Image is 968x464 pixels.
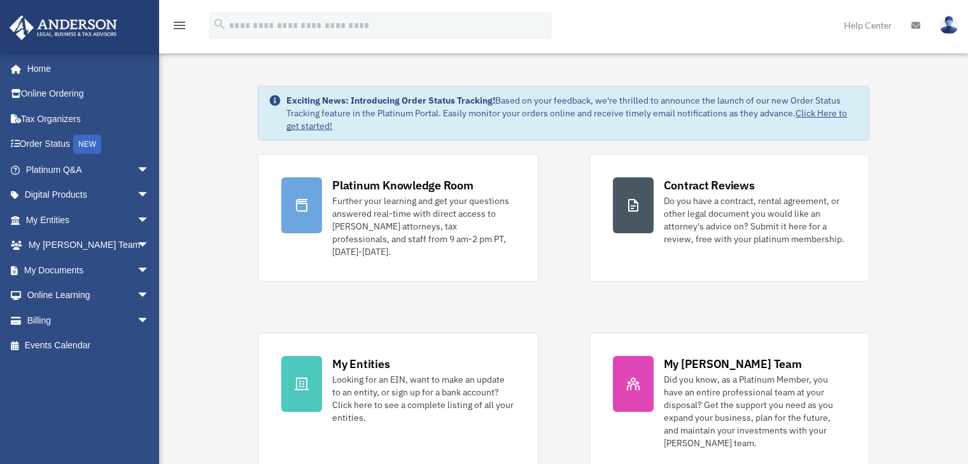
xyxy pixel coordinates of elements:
a: Click Here to get started! [286,107,847,132]
span: arrow_drop_down [137,207,162,233]
a: menu [172,22,187,33]
a: Contract Reviews Do you have a contract, rental agreement, or other legal document you would like... [589,154,869,282]
a: My [PERSON_NAME] Teamarrow_drop_down [9,233,169,258]
img: Anderson Advisors Platinum Portal [6,15,121,40]
a: Home [9,56,162,81]
span: arrow_drop_down [137,182,162,208]
a: Online Learningarrow_drop_down [9,283,169,308]
a: Order StatusNEW [9,132,169,158]
span: arrow_drop_down [137,308,162,334]
a: Platinum Knowledge Room Further your learning and get your questions answered real-time with dire... [258,154,538,282]
div: Based on your feedback, we're thrilled to announce the launch of our new Order Status Tracking fe... [286,94,859,132]
img: User Pic [939,16,958,34]
div: Platinum Knowledge Room [332,177,473,193]
span: arrow_drop_down [137,233,162,259]
div: My Entities [332,356,389,372]
div: Further your learning and get your questions answered real-time with direct access to [PERSON_NAM... [332,194,514,258]
i: menu [172,18,187,33]
span: arrow_drop_down [137,157,162,183]
a: Tax Organizers [9,106,169,132]
div: Did you know, as a Platinum Member, you have an entire professional team at your disposal? Get th... [664,373,846,449]
a: Events Calendar [9,333,169,358]
span: arrow_drop_down [137,283,162,309]
a: Online Ordering [9,81,169,107]
div: NEW [73,135,101,154]
div: Looking for an EIN, want to make an update to an entity, or sign up for a bank account? Click her... [332,373,514,424]
a: My Documentsarrow_drop_down [9,257,169,283]
a: Platinum Q&Aarrow_drop_down [9,157,169,182]
strong: Exciting News: Introducing Order Status Tracking! [286,95,495,106]
a: Digital Productsarrow_drop_down [9,182,169,208]
div: Do you have a contract, rental agreement, or other legal document you would like an attorney's ad... [664,194,846,245]
div: Contract Reviews [664,177,755,193]
a: Billingarrow_drop_down [9,308,169,333]
span: arrow_drop_down [137,257,162,283]
a: My Entitiesarrow_drop_down [9,207,169,233]
div: My [PERSON_NAME] Team [664,356,802,372]
i: search [213,17,227,31]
